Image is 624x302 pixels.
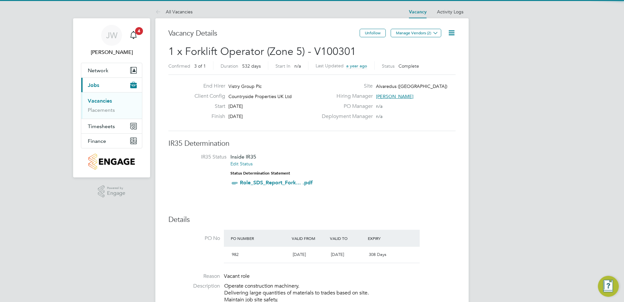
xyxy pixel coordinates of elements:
strong: Status Determination Statement [230,171,290,176]
span: Complete [398,63,419,69]
div: Expiry [366,232,404,244]
label: PO Manager [318,103,373,110]
span: Jobs [88,82,99,88]
a: Activity Logs [437,9,463,15]
span: [DATE] [228,103,243,109]
label: Finish [189,113,225,120]
label: PO No [168,235,220,242]
label: Reason [168,273,220,280]
a: Role_SDS_Report_Fork... .pdf [240,179,313,186]
img: countryside-properties-logo-retina.png [88,154,134,170]
span: Inside IR35 [230,154,256,160]
label: IR35 Status [175,154,226,160]
label: Hiring Manager [318,93,373,100]
span: 982 [232,252,239,257]
span: Alvaredus ([GEOGRAPHIC_DATA]) [376,83,447,89]
span: Engage [107,191,125,196]
label: Start [189,103,225,110]
label: Last Updated [316,63,344,69]
button: Network [81,63,142,77]
span: [DATE] [331,252,344,257]
a: Placements [88,107,115,113]
span: 3 of 1 [194,63,206,69]
label: Description [168,283,220,290]
span: [PERSON_NAME] [376,93,413,99]
button: Engage Resource Center [598,276,619,297]
span: Countryside Properties UK Ltd [228,93,292,99]
span: a year ago [346,63,367,69]
span: Finance [88,138,106,144]
h3: IR35 Determination [168,139,456,148]
div: Valid From [290,232,328,244]
label: Client Config [189,93,225,100]
h3: Vacancy Details [168,29,360,38]
a: Edit Status [230,161,253,167]
a: All Vacancies [155,9,193,15]
span: Vacant role [224,273,250,279]
span: 1 x Forklift Operator (Zone 5) - V100301 [168,45,356,58]
nav: Main navigation [73,18,150,177]
span: n/a [376,103,382,109]
button: Finance [81,134,142,148]
span: [DATE] [293,252,306,257]
span: [DATE] [228,113,243,119]
a: Go to home page [81,154,142,170]
span: Network [88,67,108,74]
label: End Hirer [189,83,225,90]
label: Status [382,63,395,69]
button: Unfollow [360,29,386,37]
button: Manage Vendors (2) [391,29,441,37]
a: Vacancy [409,9,427,15]
span: 532 days [242,63,261,69]
span: n/a [294,63,301,69]
button: Timesheets [81,119,142,133]
span: Joshua Watts [81,48,142,56]
div: PO Number [229,232,290,244]
span: 308 Days [369,252,386,257]
a: Vacancies [88,98,112,104]
label: Site [318,83,373,90]
a: Powered byEngage [98,185,126,198]
span: Powered by [107,185,125,191]
span: JW [106,31,117,40]
span: n/a [376,113,382,119]
a: 4 [127,25,140,46]
span: Timesheets [88,123,115,129]
button: Jobs [81,78,142,92]
div: Jobs [81,92,142,119]
label: Duration [221,63,238,69]
label: Deployment Manager [318,113,373,120]
a: JW[PERSON_NAME] [81,25,142,56]
label: Confirmed [168,63,190,69]
h3: Details [168,215,456,225]
span: Vistry Group Plc [228,83,262,89]
label: Start In [275,63,290,69]
div: Valid To [328,232,367,244]
span: 4 [135,27,143,35]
